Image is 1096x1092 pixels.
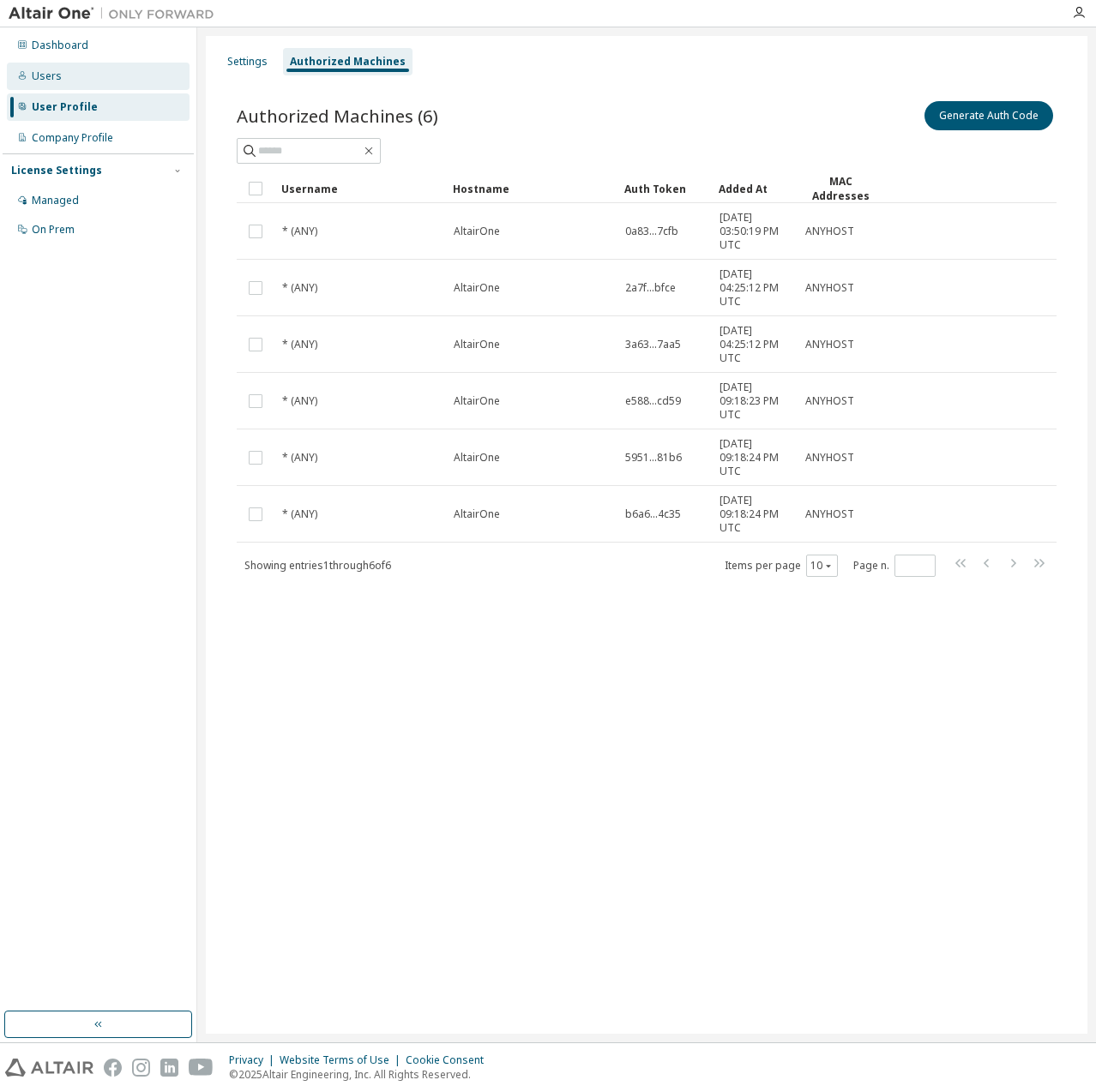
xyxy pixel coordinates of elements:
[227,55,268,69] div: Settings
[720,437,790,478] span: [DATE] 09:18:24 PM UTC
[720,494,790,535] span: [DATE] 09:18:24 PM UTC
[804,174,876,203] div: MAC Addresses
[32,131,113,145] div: Company Profile
[454,507,500,521] span: AltairOne
[810,559,834,573] button: 10
[32,223,75,237] div: On Prem
[719,175,791,202] div: Added At
[625,394,681,408] span: e588...cd59
[281,175,439,202] div: Username
[720,381,790,422] span: [DATE] 09:18:23 PM UTC
[454,225,500,238] span: AltairOne
[454,451,500,465] span: AltairOne
[5,1059,93,1077] img: altair_logo.svg
[805,394,854,408] span: ANYHOST
[853,555,936,577] span: Page n.
[11,164,102,177] div: License Settings
[282,451,317,465] span: * (ANY)
[282,281,317,295] span: * (ANY)
[282,225,317,238] span: * (ANY)
[625,451,682,465] span: 5951...81b6
[189,1059,214,1077] img: youtube.svg
[104,1059,122,1077] img: facebook.svg
[9,5,223,22] img: Altair One
[805,225,854,238] span: ANYHOST
[625,338,681,351] span: 3a63...7aa5
[624,175,705,202] div: Auth Token
[454,281,500,295] span: AltairOne
[32,69,62,83] div: Users
[290,55,406,69] div: Authorized Machines
[280,1053,406,1067] div: Website Terms of Use
[229,1067,494,1082] p: © 2025 Altair Engineering, Inc. All Rights Reserved.
[282,394,317,408] span: * (ANY)
[244,558,391,573] span: Showing entries 1 through 6 of 6
[132,1059,150,1077] img: instagram.svg
[625,225,678,238] span: 0a83...7cfb
[805,338,854,351] span: ANYHOST
[282,338,317,351] span: * (ANY)
[32,194,79,207] div: Managed
[229,1053,280,1067] div: Privacy
[32,39,88,52] div: Dashboard
[454,338,500,351] span: AltairOne
[160,1059,178,1077] img: linkedin.svg
[725,555,838,577] span: Items per page
[454,394,500,408] span: AltairOne
[282,507,317,521] span: * (ANY)
[32,100,98,114] div: User Profile
[924,101,1053,130] button: Generate Auth Code
[625,507,681,521] span: b6a6...4c35
[720,267,790,309] span: [DATE] 04:25:12 PM UTC
[720,324,790,365] span: [DATE] 04:25:12 PM UTC
[720,211,790,252] span: [DATE] 03:50:19 PM UTC
[805,507,854,521] span: ANYHOST
[406,1053,494,1067] div: Cookie Consent
[805,281,854,295] span: ANYHOST
[453,175,611,202] div: Hostname
[237,104,438,128] span: Authorized Machines (6)
[625,281,676,295] span: 2a7f...bfce
[805,451,854,465] span: ANYHOST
